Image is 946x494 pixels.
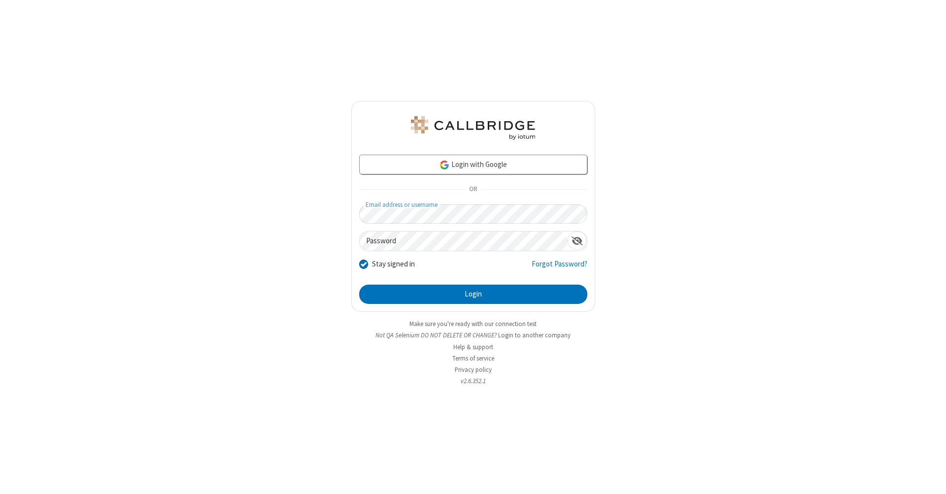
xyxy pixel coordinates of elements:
img: QA Selenium DO NOT DELETE OR CHANGE [409,116,537,140]
button: Login to another company [498,330,571,340]
a: Terms of service [452,354,494,362]
a: Help & support [453,343,493,351]
img: google-icon.png [439,160,450,170]
a: Forgot Password? [532,259,587,277]
span: OR [465,183,481,197]
button: Login [359,285,587,304]
a: Privacy policy [455,365,492,374]
div: Show password [568,231,587,250]
label: Stay signed in [372,259,415,270]
input: Email address or username [359,204,587,224]
a: Login with Google [359,155,587,174]
input: Password [360,231,568,251]
a: Make sure you're ready with our connection test [409,320,537,328]
li: v2.6.352.1 [351,376,595,386]
li: Not QA Selenium DO NOT DELETE OR CHANGE? [351,330,595,340]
